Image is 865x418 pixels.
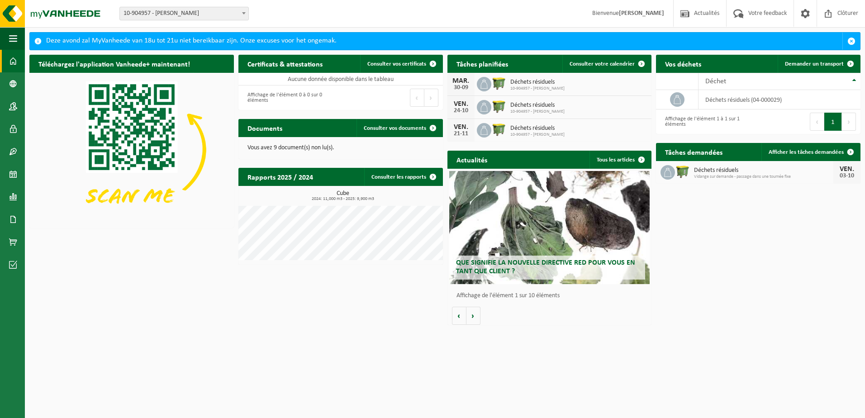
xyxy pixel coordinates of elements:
div: 03-10 [838,173,856,179]
img: WB-1100-HPE-GN-50 [675,164,690,179]
span: Que signifie la nouvelle directive RED pour vous en tant que client ? [456,259,635,275]
img: WB-1100-HPE-GN-50 [491,122,507,137]
button: Volgende [466,307,480,325]
button: Previous [410,89,424,107]
span: Déchet [705,78,726,85]
div: 21-11 [452,131,470,137]
span: Consulter votre calendrier [570,61,635,67]
span: 10-904957 - [PERSON_NAME] [510,109,565,114]
button: Previous [810,113,824,131]
div: Deze avond zal MyVanheede van 18u tot 21u niet bereikbaar zijn. Onze excuses voor het ongemak. [46,33,842,50]
span: Afficher les tâches demandées [769,149,844,155]
span: Déchets résiduels [510,125,565,132]
h2: Tâches demandées [656,143,732,161]
td: déchets résiduels (04-000029) [699,90,860,109]
a: Consulter vos certificats [360,55,442,73]
a: Consulter vos documents [356,119,442,137]
h2: Documents [238,119,291,137]
span: Consulter vos certificats [367,61,426,67]
span: Consulter vos documents [364,125,426,131]
span: 2024: 11,000 m3 - 2025: 9,900 m3 [243,197,443,201]
a: Que signifie la nouvelle directive RED pour vous en tant que client ? [449,171,650,284]
p: Affichage de l'élément 1 sur 10 éléments [456,293,647,299]
div: Affichage de l'élément 1 à 1 sur 1 éléments [661,112,754,132]
a: Afficher les tâches demandées [761,143,860,161]
a: Consulter les rapports [364,168,442,186]
span: Demander un transport [785,61,844,67]
a: Tous les articles [589,151,651,169]
div: VEN. [452,100,470,108]
h2: Téléchargez l'application Vanheede+ maintenant! [29,55,199,72]
span: Vidange sur demande - passage dans une tournée fixe [694,174,833,180]
span: 10-904957 - [PERSON_NAME] [510,86,565,91]
div: Affichage de l'élément 0 à 0 sur 0 éléments [243,88,336,108]
strong: [PERSON_NAME] [619,10,664,17]
span: Déchets résiduels [694,167,833,174]
td: Aucune donnée disponible dans le tableau [238,73,443,85]
a: Consulter votre calendrier [562,55,651,73]
div: 30-09 [452,85,470,91]
h2: Vos déchets [656,55,710,72]
button: 1 [824,113,842,131]
h3: Cube [243,190,443,201]
a: Demander un transport [778,55,860,73]
button: Vorige [452,307,466,325]
img: Download de VHEPlus App [29,73,234,226]
span: 10-904957 - DANIEL MINNE-HOCK - PERWEZ [120,7,248,20]
img: WB-1100-HPE-GN-50 [491,76,507,91]
h2: Rapports 2025 / 2024 [238,168,322,185]
h2: Certificats & attestations [238,55,332,72]
div: VEN. [452,123,470,131]
span: 10-904957 - [PERSON_NAME] [510,132,565,138]
div: MAR. [452,77,470,85]
h2: Tâches planifiées [447,55,517,72]
div: VEN. [838,166,856,173]
span: Déchets résiduels [510,102,565,109]
h2: Actualités [447,151,496,168]
button: Next [424,89,438,107]
button: Next [842,113,856,131]
p: Vous avez 9 document(s) non lu(s). [247,145,434,151]
span: Déchets résiduels [510,79,565,86]
img: WB-1100-HPE-GN-50 [491,99,507,114]
span: 10-904957 - DANIEL MINNE-HOCK - PERWEZ [119,7,249,20]
div: 24-10 [452,108,470,114]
